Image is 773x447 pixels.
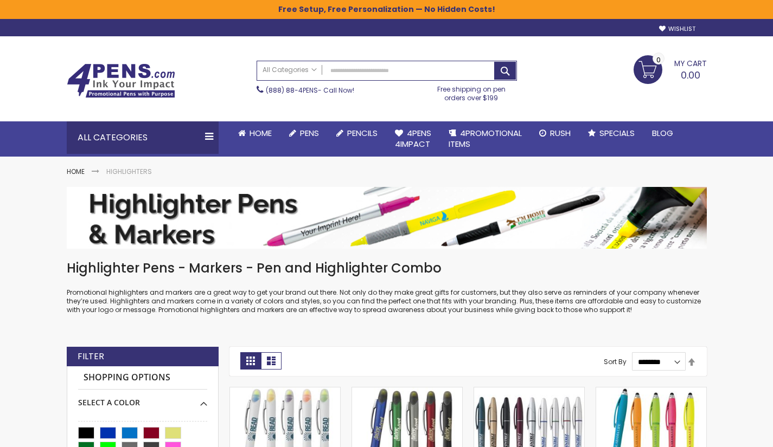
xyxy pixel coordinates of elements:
a: Specials [579,121,643,145]
div: All Categories [67,121,219,154]
a: Souvenir® Jalan Highlighter Pen Combo [230,387,340,396]
a: 0.00 0 [634,55,707,82]
span: 4Pens 4impact [395,127,431,150]
a: (888) 88-4PENS [266,86,318,95]
a: Twist Highlighter-Pen Stylus Combo [474,387,584,396]
img: Highlighters [67,187,707,249]
label: Sort By [604,357,627,366]
img: 4Pens Custom Pens and Promotional Products [67,63,175,98]
strong: Grid [240,352,261,370]
span: Rush [550,127,571,139]
span: Blog [652,127,673,139]
a: Souvenir® Jalan Highlighter Stylus Pen Combo [352,387,462,396]
a: 4Pens4impact [386,121,440,157]
a: Neon Stylus Highlighter-Pen Combo [596,387,706,396]
a: Home [67,167,85,176]
div: Free shipping on pen orders over $199 [426,81,517,102]
span: Pens [300,127,319,139]
span: Pencils [347,127,378,139]
a: All Categories [257,61,322,79]
div: Select A Color [78,390,207,408]
span: 0 [656,55,661,65]
a: Blog [643,121,682,145]
a: Wishlist [659,25,695,33]
a: Pencils [328,121,386,145]
span: Specials [599,127,635,139]
h1: Highlighter Pens - Markers - Pen and Highlighter Combo [67,260,707,277]
a: Pens [280,121,328,145]
strong: Highlighters [106,167,152,176]
strong: Filter [78,351,104,362]
span: All Categories [263,66,317,74]
a: 4PROMOTIONALITEMS [440,121,531,157]
a: Home [229,121,280,145]
span: 4PROMOTIONAL ITEMS [449,127,522,150]
span: - Call Now! [266,86,354,95]
span: 0.00 [681,68,700,82]
span: Home [250,127,272,139]
p: Promotional highlighters and markers are a great way to get your brand out there. Not only do the... [67,288,707,315]
strong: Shopping Options [78,366,207,390]
a: Rush [531,121,579,145]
